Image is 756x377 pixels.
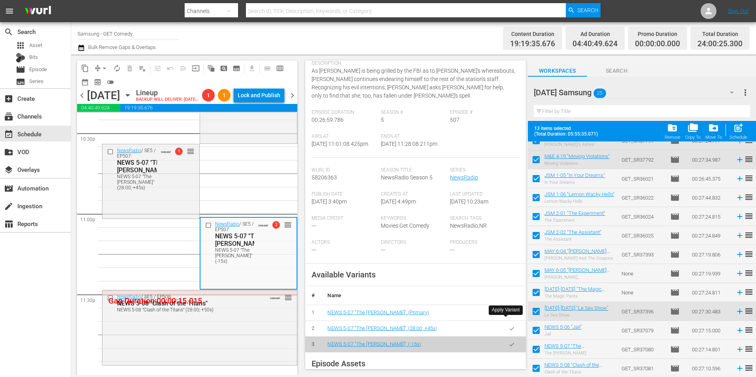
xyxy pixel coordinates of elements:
[670,288,680,297] span: Episode
[381,222,429,229] span: Movies Get Comedy
[215,247,264,264] div: NEWS 5-07 "The [PERSON_NAME]" (-15s)
[312,222,316,229] span: ---
[544,248,610,260] a: MAY 6-04 "[PERSON_NAME] And The Coupons"
[534,126,601,131] span: 13 items selected
[728,8,748,14] a: Sign Out
[4,219,13,229] span: Reports
[4,202,13,211] span: Ingestion
[450,215,515,222] span: Search Tags
[534,131,601,137] span: (Total Duration: 05:55:35.071)
[4,94,13,104] span: Create
[381,247,386,253] span: ---
[272,221,280,229] span: 2
[276,64,284,72] span: calendar_view_week_outlined
[87,89,120,102] div: [DATE]
[735,212,744,221] svg: Add to Schedule
[117,148,167,190] div: / SE5 / EP507:
[4,184,13,193] span: Automation
[727,120,750,142] button: Schedule
[94,64,102,72] span: compress
[381,141,437,147] span: [DATE] 11:28:08.211pm
[106,78,114,86] span: toggle_off
[187,147,195,156] span: reorder
[544,275,616,280] div: [PERSON_NAME][DEMOGRAPHIC_DATA]
[689,340,732,359] td: 00:27:14.801
[381,239,446,246] span: Directors
[312,270,376,279] span: Available Variants
[284,221,292,229] span: reorder
[670,345,680,354] span: Episode
[544,305,609,311] a: [DATE]-[DATE] "Le Sex Show"
[161,147,171,153] span: VARIANT
[381,117,384,123] span: 5
[312,247,316,253] span: ---
[662,120,683,142] span: Remove Item From Workspace
[544,351,616,356] div: The [PERSON_NAME]
[312,134,377,140] span: Airs At
[735,326,744,335] svg: Add to Schedule
[735,250,744,259] svg: Add to Schedule
[381,198,416,205] span: [DATE] 4:49pm
[689,169,732,188] td: 00:26:45.375
[450,191,515,198] span: Last Updated
[305,286,321,305] th: #
[29,53,38,61] span: Bits
[81,64,89,72] span: content_copy
[744,306,754,316] span: reorder
[510,28,555,40] div: Content Duration
[544,332,582,337] div: Jail
[665,135,680,140] div: Remove
[670,193,680,202] span: Episode
[4,130,13,139] span: Schedule
[689,321,732,340] td: 00:27:15.000
[697,28,743,40] div: Total Duration
[312,215,377,222] span: Media Credit
[544,369,616,375] div: Clash of the Titans
[544,199,614,204] div: Lemon Wacky Hello
[381,191,446,198] span: Created At
[670,269,680,278] span: movie
[187,147,195,155] button: reorder
[618,264,667,283] td: None
[510,40,555,49] span: 19:19:35.676
[544,256,616,261] div: [PERSON_NAME] And The Coupons
[305,336,321,352] td: 3
[689,226,732,245] td: 00:27:24.849
[727,120,750,142] span: Add to Schedule
[618,207,667,226] td: GET_SR36024
[312,191,377,198] span: Publish Date
[164,62,177,75] span: Revert to Primary Episode
[381,134,446,140] span: Ends At
[744,287,754,297] span: reorder
[29,66,47,74] span: Episode
[381,215,446,222] span: Keywords
[544,237,601,242] div: The Assistant
[284,293,292,302] span: reorder
[136,62,149,75] span: Clear Lineup
[670,231,680,240] span: Episode
[312,141,368,147] span: [DATE] 11:01:08.425pm
[312,68,515,99] span: As [PERSON_NAME] is being grilled by the FBI as to [PERSON_NAME]'s whereabouts, [PERSON_NAME] con...
[29,41,42,49] span: Asset
[232,64,240,72] span: subtitles_outlined
[544,286,605,298] a: [DATE]-[DATE] "The Magic Pants"
[492,307,520,313] div: Apply Variant
[16,65,25,74] span: Episode
[544,324,582,330] a: NEWS 5-06 "Jail"
[450,117,459,123] span: 507
[19,2,57,21] img: ans4CAIJ8jUAAAAAAAAAAAAAAAAAAAAAAAAgQb4GAAAAAAAAAAAAAAAAAAAAAAAAJMjXAAAAAAAAAAAAAAAAAAAAAAAAgAT5G...
[215,221,239,227] a: NewsRadio
[450,239,515,246] span: Producers
[662,120,683,142] button: Remove
[689,302,732,321] td: 00:27:30.483
[91,76,104,89] span: View Backup
[94,78,102,86] span: preview_outlined
[635,28,680,40] div: Promo Duration
[79,76,91,89] span: Month Calendar View
[312,60,515,67] span: Description:
[705,135,722,140] div: Move To
[202,60,217,76] span: Refresh All Search Blocks
[215,232,264,247] div: NEWS 5-07 "The [PERSON_NAME]"
[544,229,601,235] a: JSM 2-02 "The Assistant"
[287,90,297,100] span: chevron_right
